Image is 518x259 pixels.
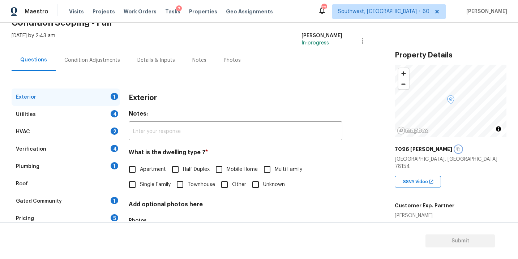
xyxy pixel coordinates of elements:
canvas: Map [395,65,506,137]
div: Photos [224,57,241,64]
h4: Add optional photos here [129,201,342,211]
div: [GEOGRAPHIC_DATA], [GEOGRAPHIC_DATA] 78154 [395,156,506,170]
div: Notes [192,57,206,64]
span: Properties [189,8,217,15]
div: 790 [321,4,326,12]
div: Details & Inputs [137,57,175,64]
h5: 7096 [PERSON_NAME] [395,146,452,153]
div: [DATE] by 2:43 am [12,32,55,49]
div: 1 [111,162,118,169]
span: Southwest, [GEOGRAPHIC_DATA] + 60 [338,8,429,15]
div: SSVA Video [395,176,441,187]
div: 4 [111,145,118,152]
div: 2 [111,128,118,135]
a: Mapbox homepage [397,126,429,135]
h3: Exterior [129,94,157,102]
div: Questions [20,56,47,64]
div: Gated Community [16,198,62,205]
div: 1 [111,93,118,100]
h4: What is the dwelling type ? [129,149,342,159]
h5: Customer Exp. Partner [395,202,454,209]
div: Map marker [447,95,454,107]
h3: Property Details [395,52,506,59]
div: Exterior [16,94,36,101]
div: [PERSON_NAME] [301,32,342,39]
span: Mobile Home [227,166,258,173]
h2: Condition Scoping - Full [12,19,383,26]
span: Tasks [165,9,180,14]
span: Projects [93,8,115,15]
span: Work Orders [124,8,157,15]
span: Half Duplex [183,166,210,173]
div: Condition Adjustments [64,57,120,64]
span: Maestro [25,8,48,15]
span: Townhouse [188,181,215,189]
span: [PERSON_NAME] [463,8,507,15]
span: Unknown [263,181,285,189]
div: 5 [111,214,118,221]
button: Copy Address [455,146,462,152]
div: Verification [16,146,46,153]
span: Apartment [140,166,166,173]
span: Other [232,181,246,189]
div: Pricing [16,215,34,222]
div: Roof [16,180,28,187]
span: SSVA Video [403,178,431,185]
button: Toggle attribution [494,125,503,133]
input: Enter your response [129,123,342,140]
span: Visits [69,8,84,15]
div: HVAC [16,128,30,135]
span: Single Family [140,181,171,189]
div: [PERSON_NAME] [395,212,454,219]
div: 7 [176,5,182,13]
button: Zoom in [398,68,409,79]
div: 4 [111,110,118,117]
span: Geo Assignments [226,8,273,15]
div: Plumbing [16,163,39,170]
div: Utilities [16,111,36,118]
span: In-progress [301,40,329,46]
span: Toggle attribution [496,125,501,133]
h4: Notes: [129,110,342,120]
div: 1 [111,197,118,204]
button: Zoom out [398,79,409,89]
h5: Photos [129,218,147,223]
img: Open In New Icon [429,179,434,184]
span: Multi Family [275,166,302,173]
